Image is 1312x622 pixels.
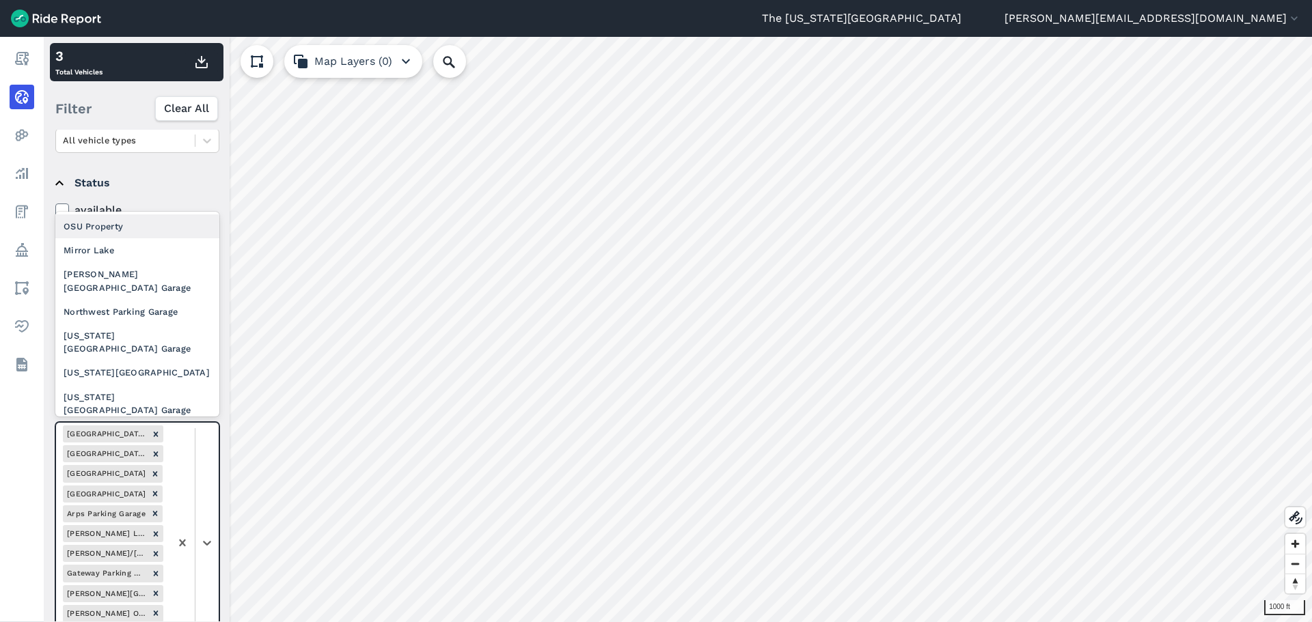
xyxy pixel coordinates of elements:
[63,565,148,582] div: Gateway Parking Garage & Walkway
[63,525,148,542] div: [PERSON_NAME] Lab Courtyard
[55,202,219,218] label: available
[10,199,34,224] a: Fees
[63,425,148,442] div: [GEOGRAPHIC_DATA] Garage
[1285,554,1305,574] button: Zoom out
[10,238,34,262] a: Policy
[1264,600,1305,615] div: 1000 ft
[55,300,219,324] div: Northwest Parking Garage
[10,314,34,339] a: Health
[10,85,34,109] a: Realtime
[55,262,219,299] div: [PERSON_NAME][GEOGRAPHIC_DATA] Garage
[55,385,219,422] div: [US_STATE] [GEOGRAPHIC_DATA] Garage
[63,465,148,482] div: [GEOGRAPHIC_DATA]
[148,425,163,442] div: Remove 11th Ave Parking Garage
[63,585,148,602] div: [PERSON_NAME][GEOGRAPHIC_DATA]
[11,10,101,27] img: Ride Report
[284,45,422,78] button: Map Layers (0)
[63,445,148,462] div: [GEOGRAPHIC_DATA] Garage
[148,605,163,622] div: Remove James Outpatient Care Parking Garage
[63,605,148,622] div: [PERSON_NAME] Outpatient Care Parking Garage
[148,525,163,542] div: Remove Celeste Lab Courtyard
[10,123,34,147] a: Heatmaps
[10,46,34,71] a: Report
[44,37,1312,622] canvas: Map
[55,324,219,361] div: [US_STATE] [GEOGRAPHIC_DATA] Garage
[10,352,34,377] a: Datasets
[63,545,148,562] div: [PERSON_NAME]/[PERSON_NAME] Parking Garage
[155,96,218,121] button: Clear All
[148,465,163,482] div: Remove 9th Ave East Parking Garage
[148,585,163,602] div: Remove Hamilton Hall Courtyard
[1285,574,1305,593] button: Reset bearing to north
[55,238,219,262] div: Mirror Lake
[433,45,488,78] input: Search Location or Vehicles
[55,164,217,202] summary: Status
[50,87,223,130] div: Filter
[1285,534,1305,554] button: Zoom in
[63,505,148,522] div: Arps Parking Garage
[63,485,148,503] div: [GEOGRAPHIC_DATA]
[148,505,163,522] div: Remove Arps Parking Garage
[148,565,163,582] div: Remove Gateway Parking Garage & Walkway
[148,485,163,503] div: Remove 9th Ave West Parking Garage
[10,276,34,300] a: Areas
[1004,10,1301,27] button: [PERSON_NAME][EMAIL_ADDRESS][DOMAIN_NAME]
[10,161,34,186] a: Analyze
[55,46,102,66] div: 3
[55,46,102,79] div: Total Vehicles
[148,445,163,462] div: Remove 12th Ave Parking Garage
[762,10,961,27] a: The [US_STATE][GEOGRAPHIC_DATA]
[55,361,219,384] div: [US_STATE][GEOGRAPHIC_DATA]
[148,545,163,562] div: Remove Dodd/Davis Parking Garage
[164,100,209,117] span: Clear All
[55,214,219,238] div: OSU Property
